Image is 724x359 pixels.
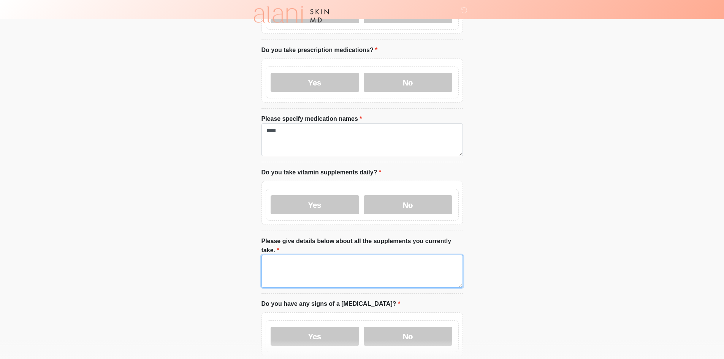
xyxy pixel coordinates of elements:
[271,73,359,92] label: Yes
[364,327,452,346] label: No
[254,6,329,23] img: Alani Skin MD Logo
[271,327,359,346] label: Yes
[364,73,452,92] label: No
[261,299,401,308] label: Do you have any signs of a [MEDICAL_DATA]?
[261,237,463,255] label: Please give details below about all the supplements you currently take.
[261,46,378,55] label: Do you take prescription medications?
[261,114,362,123] label: Please specify medication names
[261,168,382,177] label: Do you take vitamin supplements daily?
[364,195,452,214] label: No
[271,195,359,214] label: Yes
